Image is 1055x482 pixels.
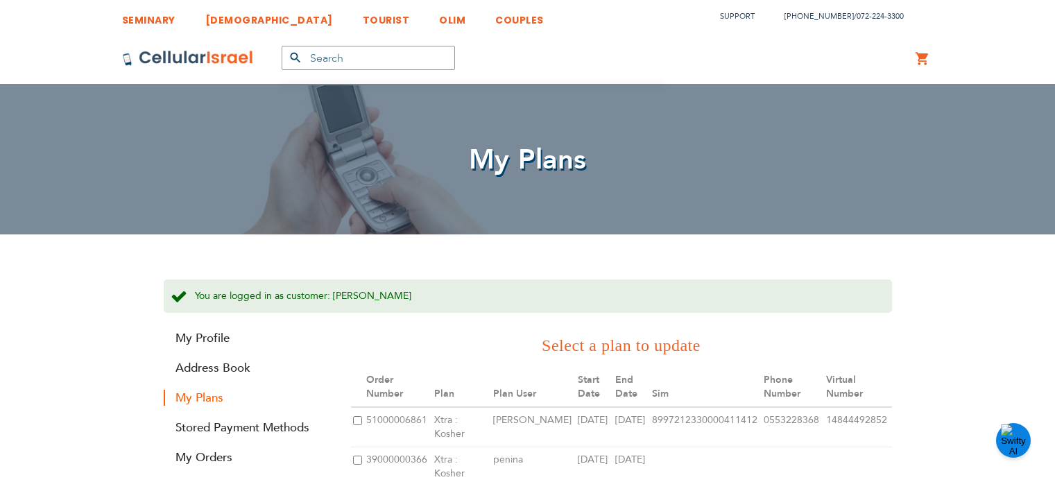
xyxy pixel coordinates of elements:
td: 51000006861 [364,407,432,447]
a: [DEMOGRAPHIC_DATA] [205,3,333,29]
a: Support [720,11,755,21]
td: 14844492852 [824,407,892,447]
th: Phone Number [762,368,824,407]
th: Order Number [364,368,432,407]
strong: My Plans [164,390,330,406]
th: Start Date [576,368,613,407]
td: 0553228368 [762,407,824,447]
a: SEMINARY [122,3,175,29]
span: My Plans [469,141,587,179]
a: My Profile [164,330,330,346]
th: Plan User [491,368,576,407]
li: / [771,6,904,26]
a: Address Book [164,360,330,376]
td: [DATE] [576,407,613,447]
a: OLIM [439,3,465,29]
a: Stored Payment Methods [164,420,330,436]
th: Plan [432,368,491,407]
td: 8997212330000411412 [650,407,761,447]
a: My Orders [164,449,330,465]
th: Sim [650,368,761,407]
td: Xtra : Kosher [432,407,491,447]
th: End Date [613,368,651,407]
a: [PHONE_NUMBER] [784,11,854,21]
th: Virtual Number [824,368,892,407]
input: Search [282,46,455,70]
a: TOURIST [363,3,410,29]
td: [PERSON_NAME] [491,407,576,447]
h3: Select a plan to update [351,334,892,357]
a: 072-224-3300 [857,11,904,21]
a: COUPLES [495,3,544,29]
td: [DATE] [613,407,651,447]
div: You are logged in as customer: [PERSON_NAME] [164,279,892,313]
img: Cellular Israel Logo [122,50,254,67]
